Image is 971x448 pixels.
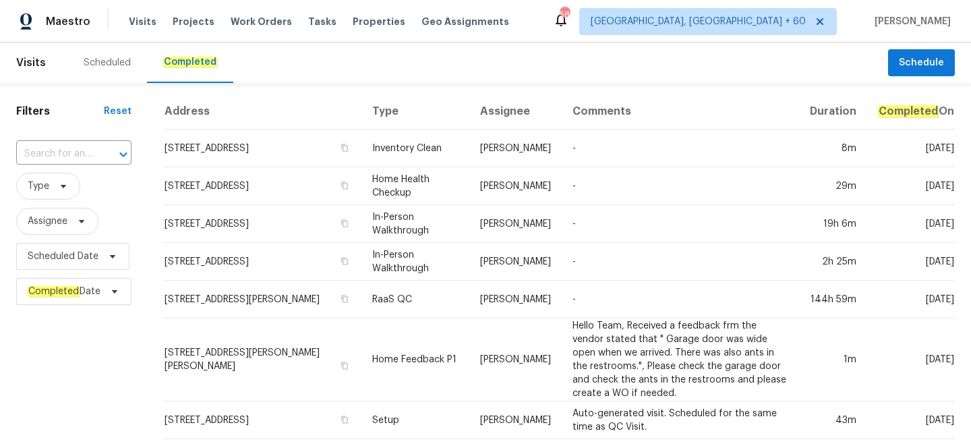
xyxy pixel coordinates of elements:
td: [PERSON_NAME] [469,167,562,205]
td: [PERSON_NAME] [469,318,562,401]
td: [STREET_ADDRESS][PERSON_NAME][PERSON_NAME] [164,318,361,401]
th: Type [361,94,469,130]
em: Completed [28,286,80,297]
td: [DATE] [867,205,955,243]
td: [DATE] [867,243,955,281]
td: 8m [799,130,867,167]
td: [STREET_ADDRESS][PERSON_NAME] [164,281,361,318]
span: Geo Assignments [421,15,509,28]
button: Open [114,145,133,164]
td: Auto-generated visit. Scheduled for the same time as QC Visit. [562,401,799,439]
td: Home Health Checkup [361,167,469,205]
th: On [867,94,955,130]
div: Reset [104,105,131,118]
td: [DATE] [867,281,955,318]
div: 588 [560,8,569,22]
td: [STREET_ADDRESS] [164,401,361,439]
td: [DATE] [867,318,955,401]
td: [DATE] [867,167,955,205]
span: [GEOGRAPHIC_DATA], [GEOGRAPHIC_DATA] + 60 [591,15,806,28]
td: 19h 6m [799,205,867,243]
td: In-Person Walkthrough [361,205,469,243]
td: [STREET_ADDRESS] [164,130,361,167]
td: 144h 59m [799,281,867,318]
td: 1m [799,318,867,401]
span: Scheduled Date [28,250,98,263]
td: [PERSON_NAME] [469,205,562,243]
td: Inventory Clean [361,130,469,167]
button: Copy Address [339,360,351,372]
td: - [562,205,799,243]
td: [PERSON_NAME] [469,243,562,281]
td: [STREET_ADDRESS] [164,243,361,281]
td: In-Person Walkthrough [361,243,469,281]
span: Maestro [46,15,90,28]
em: Completed [878,105,939,117]
th: Assignee [469,94,562,130]
td: [STREET_ADDRESS] [164,205,361,243]
th: Comments [562,94,799,130]
button: Copy Address [339,414,351,426]
button: Copy Address [339,217,351,229]
th: Address [164,94,361,130]
td: - [562,130,799,167]
span: Visits [129,15,156,28]
td: 43m [799,401,867,439]
div: Scheduled [84,56,131,69]
button: Copy Address [339,179,351,192]
td: 2h 25m [799,243,867,281]
span: Visits [16,48,46,78]
td: [DATE] [867,130,955,167]
span: [PERSON_NAME] [869,15,951,28]
h1: Filters [16,105,104,118]
th: Duration [799,94,867,130]
span: Type [28,179,49,193]
td: Home Feedback P1 [361,318,469,401]
td: [STREET_ADDRESS] [164,167,361,205]
td: Hello Team, Received a feedback frm the vendor stated that " Garage door was wide open when we ar... [562,318,799,401]
em: Completed [163,57,217,67]
td: - [562,167,799,205]
span: Projects [173,15,214,28]
button: Copy Address [339,142,351,154]
span: Work Orders [231,15,292,28]
input: Search for an address... [16,144,94,165]
button: Copy Address [339,293,351,305]
span: Schedule [899,55,944,72]
td: Setup [361,401,469,439]
td: - [562,281,799,318]
td: [PERSON_NAME] [469,281,562,318]
span: Assignee [28,215,67,228]
td: 29m [799,167,867,205]
button: Copy Address [339,255,351,267]
span: Date [28,285,100,298]
td: RaaS QC [361,281,469,318]
td: - [562,243,799,281]
button: Schedule [888,49,955,77]
td: [PERSON_NAME] [469,401,562,439]
td: [DATE] [867,401,955,439]
span: Properties [353,15,405,28]
td: [PERSON_NAME] [469,130,562,167]
span: Tasks [308,17,336,26]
